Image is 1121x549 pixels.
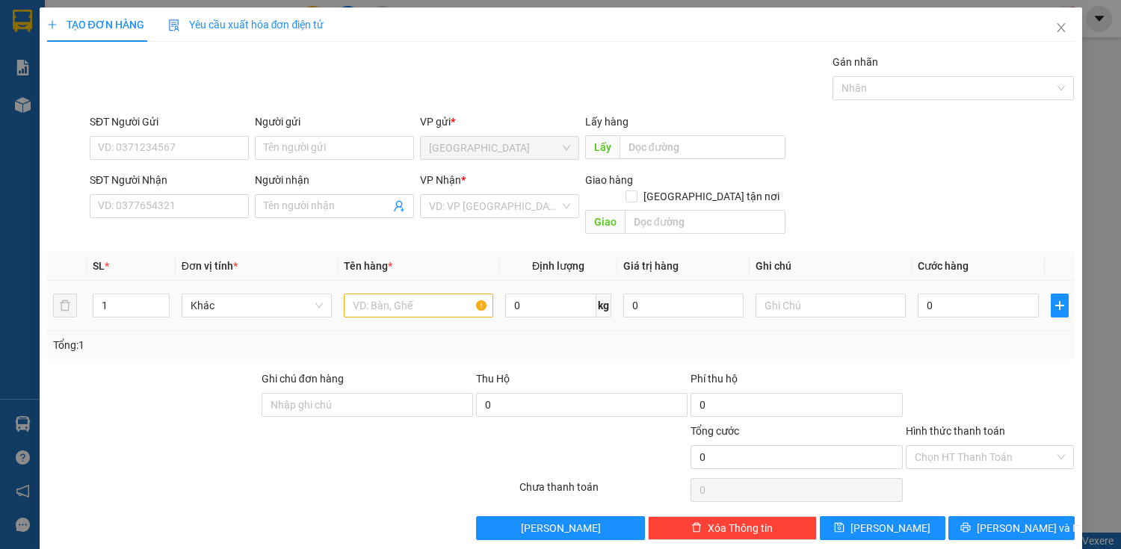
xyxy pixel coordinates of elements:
span: VP Nhận [420,174,461,186]
span: TẠO ĐƠN HÀNG [47,19,144,31]
span: kg [596,294,611,317]
button: printer[PERSON_NAME] và In [948,516,1074,540]
span: [PERSON_NAME] [521,520,601,536]
label: Gán nhãn [833,56,878,68]
span: Sài Gòn [429,137,570,159]
button: plus [1051,294,1069,317]
span: Tên hàng [344,260,392,272]
span: [GEOGRAPHIC_DATA] tận nơi [637,188,785,205]
span: Thu Hộ [476,373,510,385]
span: plus [47,19,58,30]
div: SĐT Người Nhận [90,172,249,188]
input: Dọc đường [625,210,785,234]
span: Khác [191,294,323,317]
div: Tổng: 1 [53,337,434,353]
input: 0 [623,294,744,317]
button: save[PERSON_NAME] [820,516,945,540]
span: Tổng cước [691,425,739,437]
input: Ghi chú đơn hàng [262,393,473,417]
span: Giao [585,210,625,234]
div: Phí thu hộ [691,370,902,393]
span: Giá trị hàng [623,260,679,272]
button: delete [53,294,77,317]
input: VD: Bàn, Ghế [344,294,494,317]
span: [PERSON_NAME] [850,520,930,536]
div: Chưa thanh toán [518,479,690,505]
span: Cước hàng [918,260,969,272]
span: Đơn vị tính [182,260,238,272]
div: VP gửi [420,114,579,130]
th: Ghi chú [750,252,912,281]
span: user-add [393,200,405,212]
div: Người nhận [255,172,414,188]
label: Hình thức thanh toán [906,425,1005,437]
span: Xóa Thông tin [708,520,773,536]
span: Lấy hàng [585,116,629,128]
img: icon [168,19,180,31]
span: Định lượng [532,260,584,272]
span: save [834,522,844,534]
span: delete [691,522,702,534]
span: Yêu cầu xuất hóa đơn điện tử [168,19,324,31]
input: Dọc đường [620,135,785,159]
span: SL [93,260,105,272]
span: plus [1051,300,1068,311]
label: Ghi chú đơn hàng [262,373,344,385]
div: Người gửi [255,114,414,130]
span: Lấy [585,135,620,159]
div: SĐT Người Gửi [90,114,249,130]
span: printer [960,522,971,534]
button: Close [1040,7,1082,49]
button: [PERSON_NAME] [476,516,645,540]
span: close [1055,22,1067,34]
input: Ghi Chú [756,294,906,317]
button: deleteXóa Thông tin [648,516,817,540]
span: Giao hàng [585,174,633,186]
span: [PERSON_NAME] và In [977,520,1081,536]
